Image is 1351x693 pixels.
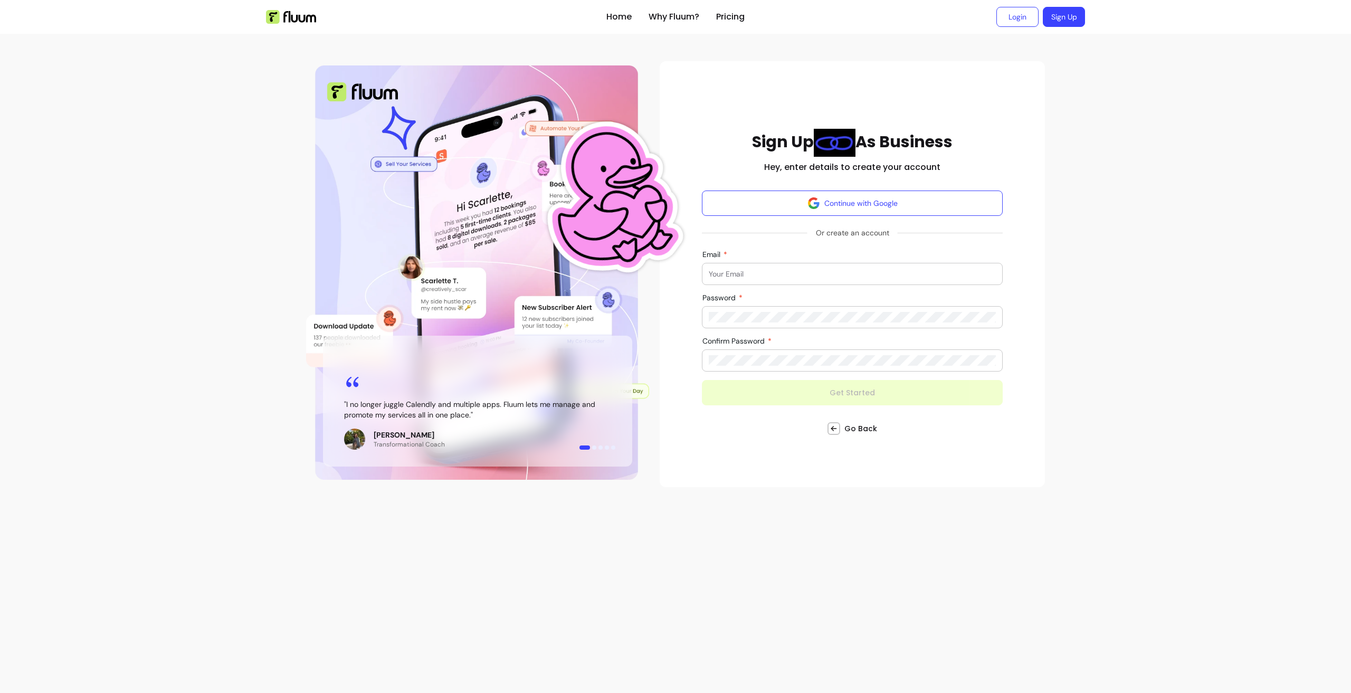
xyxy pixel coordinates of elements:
[702,336,767,346] span: Confirm Password
[606,11,632,23] a: Home
[709,312,996,322] input: Password
[374,440,445,449] p: Transformational Coach
[702,191,1003,216] button: Continue with Google
[807,223,898,242] span: Or create an account
[844,423,877,434] span: Go Back
[1043,7,1085,27] a: Sign Up
[523,81,696,315] img: Fluum Duck sticker
[709,355,996,366] input: Confirm Password
[649,11,699,23] a: Why Fluum?
[807,197,820,210] img: avatar
[764,161,940,174] h2: Hey, enter details to create your account
[716,11,745,23] a: Pricing
[827,422,877,435] a: Go Back
[702,293,738,302] span: Password
[327,82,398,101] img: Fluum Logo
[996,7,1039,27] a: Login
[374,430,445,440] p: [PERSON_NAME]
[266,10,316,24] img: Fluum Logo
[344,399,611,420] blockquote: " I no longer juggle Calendly and multiple apps. Fluum lets me manage and promote my services all...
[814,129,855,157] img: link Blue
[709,269,996,279] input: Email
[306,61,649,483] div: Illustration of Fluum AI Co-Founder on a smartphone, showing solo business performance insights s...
[752,129,953,157] h1: Sign Up As Business
[344,429,365,450] img: Review avatar
[702,250,722,259] span: Email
